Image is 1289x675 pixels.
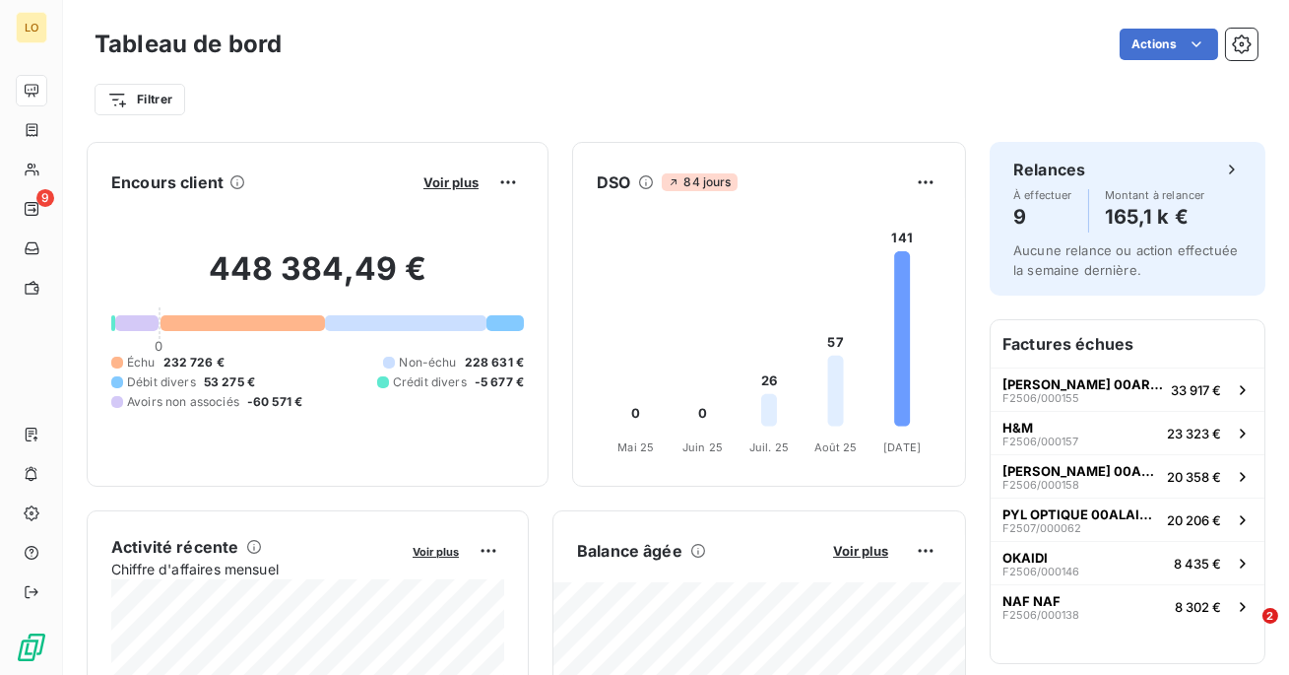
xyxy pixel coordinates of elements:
span: OKAIDI [1002,550,1048,566]
span: 23 323 € [1167,426,1221,441]
iframe: Intercom live chat [1222,608,1269,655]
span: 8 302 € [1175,599,1221,615]
tspan: [DATE] [883,440,921,454]
tspan: Mai 25 [617,440,654,454]
span: Échu [127,354,156,371]
span: -60 571 € [247,393,302,411]
span: PYL OPTIQUE 00ALAINAFFLELO [1002,506,1159,522]
span: 33 917 € [1171,382,1221,398]
span: F2506/000138 [1002,609,1079,621]
span: Voir plus [423,174,479,190]
span: 20 206 € [1167,512,1221,528]
span: [PERSON_NAME] 00ARMANDTHIERY [1002,463,1159,479]
button: H&MF2506/00015723 323 € [991,411,1264,454]
span: F2507/000062 [1002,522,1081,534]
span: [PERSON_NAME] 00ARMANDTHIERY [1002,376,1163,392]
span: Voir plus [833,543,888,559]
h3: Tableau de bord [95,27,282,62]
button: Filtrer [95,84,185,115]
button: Voir plus [418,173,484,191]
span: Avoirs non associés [127,393,239,411]
span: F2506/000155 [1002,392,1079,404]
span: NAF NAF [1002,593,1061,609]
span: Chiffre d'affaires mensuel [111,559,399,579]
span: 84 jours [662,173,737,191]
tspan: Juil. 25 [749,440,789,454]
span: -5 677 € [475,373,524,391]
span: Aucune relance ou action effectuée la semaine dernière. [1013,242,1238,278]
span: Crédit divers [393,373,467,391]
h2: 448 384,49 € [111,249,524,308]
button: [PERSON_NAME] 00ARMANDTHIERYF2506/00015820 358 € [991,454,1264,498]
span: 228 631 € [465,354,524,371]
button: [PERSON_NAME] 00ARMANDTHIERYF2506/00015533 917 € [991,368,1264,411]
span: Montant à relancer [1105,189,1205,201]
tspan: Juin 25 [682,440,723,454]
h4: 9 [1013,201,1072,233]
button: Voir plus [407,542,465,560]
h6: DSO [597,170,630,194]
h6: Activité récente [111,535,238,559]
span: 0 [155,338,162,354]
span: Débit divers [127,373,196,391]
span: 9 [36,189,54,207]
h6: Relances [1013,158,1085,181]
span: Voir plus [413,545,459,559]
h6: Encours client [111,170,224,194]
span: 20 358 € [1167,469,1221,485]
h6: Balance âgée [577,539,682,563]
span: 232 726 € [163,354,225,371]
button: PYL OPTIQUE 00ALAINAFFLELOF2507/00006220 206 € [991,498,1264,541]
h6: Factures échues [991,320,1264,368]
button: OKAIDIF2506/0001468 435 € [991,541,1264,584]
button: NAF NAFF2506/0001388 302 € [991,584,1264,628]
h4: 165,1 k € [1105,201,1205,233]
span: H&M [1002,420,1033,436]
tspan: Août 25 [814,440,858,454]
span: Non-échu [399,354,456,371]
span: 2 [1262,608,1278,624]
div: LO [16,12,47,43]
span: F2506/000146 [1002,566,1079,577]
button: Voir plus [827,542,894,560]
span: F2506/000157 [1002,436,1078,447]
span: 53 275 € [204,373,255,391]
span: F2506/000158 [1002,479,1079,491]
button: Actions [1120,29,1218,60]
img: Logo LeanPay [16,632,47,663]
span: 8 435 € [1174,556,1221,572]
span: À effectuer [1013,189,1072,201]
